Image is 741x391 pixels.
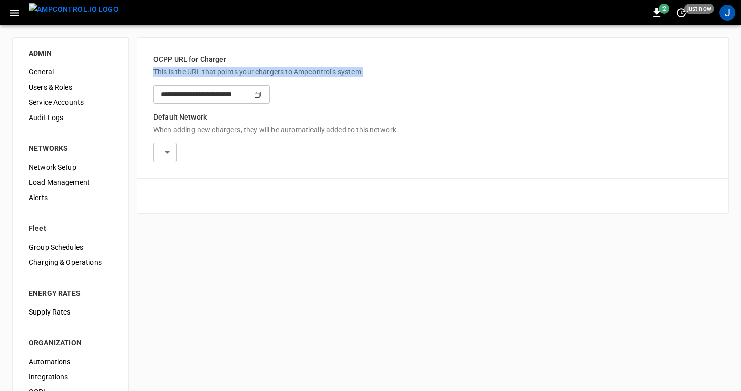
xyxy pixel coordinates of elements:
div: Service Accounts [21,95,120,110]
div: Users & Roles [21,80,120,95]
div: Supply Rates [21,304,120,320]
div: ADMIN [29,48,112,58]
span: Audit Logs [29,112,112,123]
div: Charging & Operations [21,255,120,270]
div: ORGANIZATION [29,338,112,348]
span: Automations [29,357,112,367]
div: ENERGY RATES [29,288,112,298]
button: set refresh interval [673,5,689,21]
span: Group Schedules [29,242,112,253]
div: profile-icon [719,5,735,21]
p: When adding new chargers, they will be automatically added to this network. [153,125,712,135]
span: Network Setup [29,162,112,173]
div: copy [253,89,263,100]
span: 2 [659,4,669,14]
div: Automations [21,354,120,369]
div: Audit Logs [21,110,120,125]
span: just now [684,4,714,14]
div: Alerts [21,190,120,205]
div: Integrations [21,369,120,384]
span: Load Management [29,177,112,188]
div: NETWORKS [29,143,112,153]
div: General [21,64,120,80]
div: Fleet [29,223,112,233]
span: General [29,67,112,77]
span: Supply Rates [29,307,112,318]
div: Group Schedules [21,240,120,255]
span: Service Accounts [29,97,112,108]
div: Network Setup [21,160,120,175]
p: Default Network [153,104,712,123]
span: Integrations [29,372,112,382]
p: This is the URL that points your chargers to Ampcontrol’s system. [153,67,712,77]
span: Alerts [29,192,112,203]
span: Charging & Operations [29,257,112,268]
div: Load Management [21,175,120,190]
img: ampcontrol.io logo [29,3,119,16]
span: Users & Roles [29,82,112,93]
p: OCPP URL for Charger [153,54,712,65]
